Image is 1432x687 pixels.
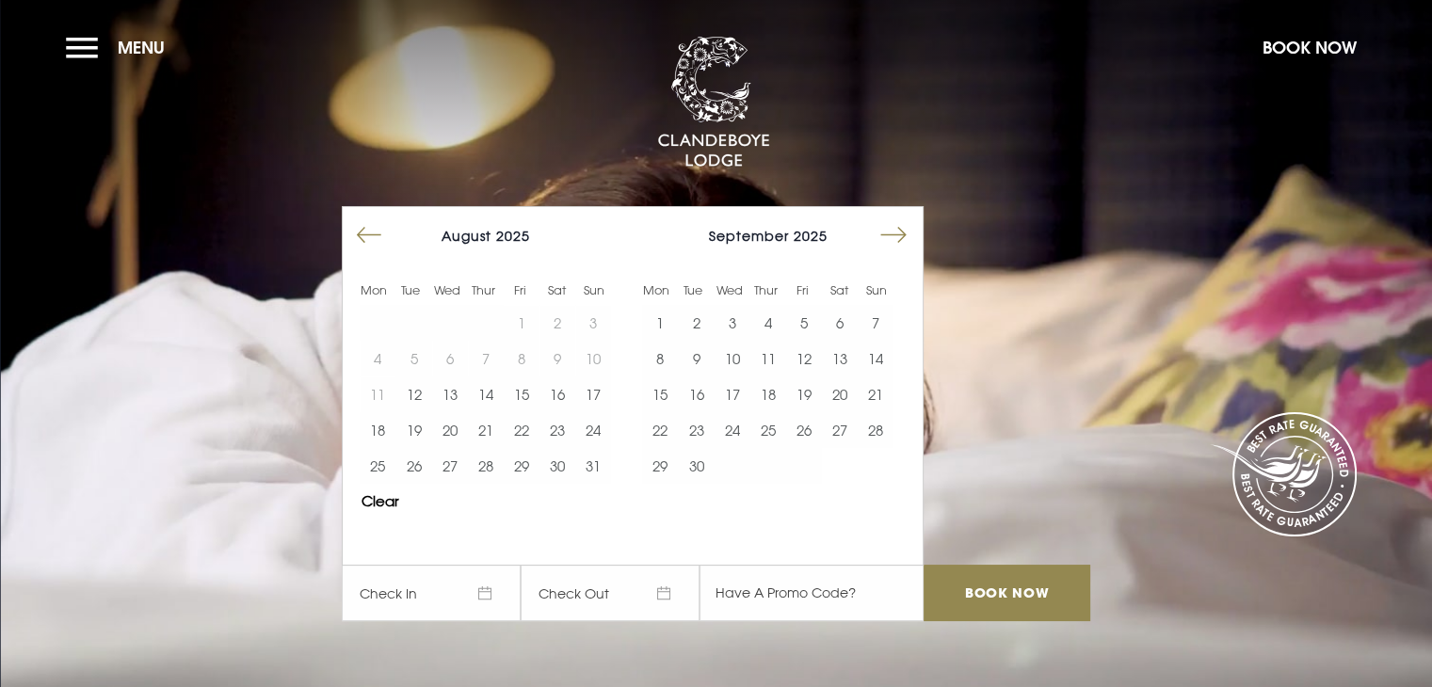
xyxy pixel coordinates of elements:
[360,412,395,448] button: 18
[858,341,893,376] button: 14
[360,448,395,484] td: Choose Monday, August 25, 2025 as your start date.
[642,341,678,376] button: 8
[575,376,611,412] td: Choose Sunday, August 17, 2025 as your start date.
[715,305,750,341] td: Choose Wednesday, September 3, 2025 as your start date.
[750,305,786,341] button: 4
[1253,27,1366,68] button: Book Now
[432,448,468,484] button: 27
[442,228,491,244] span: August
[858,412,893,448] button: 28
[858,305,893,341] td: Choose Sunday, September 7, 2025 as your start date.
[709,228,789,244] span: September
[521,565,700,621] span: Check Out
[794,228,828,244] span: 2025
[432,412,468,448] button: 20
[432,412,468,448] td: Choose Wednesday, August 20, 2025 as your start date.
[468,448,504,484] button: 28
[750,376,786,412] td: Choose Thursday, September 18, 2025 as your start date.
[575,376,611,412] button: 17
[822,305,858,341] button: 6
[504,376,539,412] td: Choose Friday, August 15, 2025 as your start date.
[750,376,786,412] button: 18
[657,37,770,168] img: Clandeboye Lodge
[642,448,678,484] button: 29
[642,305,678,341] td: Choose Monday, September 1, 2025 as your start date.
[504,412,539,448] button: 22
[858,412,893,448] td: Choose Sunday, September 28, 2025 as your start date.
[539,412,575,448] td: Choose Saturday, August 23, 2025 as your start date.
[575,448,611,484] button: 31
[395,412,431,448] button: 19
[66,27,174,68] button: Menu
[822,412,858,448] button: 27
[468,448,504,484] td: Choose Thursday, August 28, 2025 as your start date.
[468,412,504,448] td: Choose Thursday, August 21, 2025 as your start date.
[360,412,395,448] td: Choose Monday, August 18, 2025 as your start date.
[539,376,575,412] td: Choose Saturday, August 16, 2025 as your start date.
[786,376,822,412] td: Choose Friday, September 19, 2025 as your start date.
[678,448,714,484] button: 30
[468,412,504,448] button: 21
[362,494,399,508] button: Clear
[468,376,504,412] button: 14
[858,376,893,412] td: Choose Sunday, September 21, 2025 as your start date.
[858,341,893,376] td: Choose Sunday, September 14, 2025 as your start date.
[678,412,714,448] td: Choose Tuesday, September 23, 2025 as your start date.
[678,448,714,484] td: Choose Tuesday, September 30, 2025 as your start date.
[715,412,750,448] button: 24
[575,448,611,484] td: Choose Sunday, August 31, 2025 as your start date.
[786,412,822,448] button: 26
[678,305,714,341] td: Choose Tuesday, September 2, 2025 as your start date.
[642,448,678,484] td: Choose Monday, September 29, 2025 as your start date.
[539,376,575,412] button: 16
[642,305,678,341] button: 1
[822,376,858,412] td: Choose Saturday, September 20, 2025 as your start date.
[642,376,678,412] button: 15
[750,412,786,448] button: 25
[539,448,575,484] td: Choose Saturday, August 30, 2025 as your start date.
[678,305,714,341] button: 2
[642,412,678,448] button: 22
[750,341,786,376] td: Choose Thursday, September 11, 2025 as your start date.
[642,341,678,376] td: Choose Monday, September 8, 2025 as your start date.
[700,565,924,621] input: Have A Promo Code?
[504,376,539,412] button: 15
[539,412,575,448] button: 23
[786,376,822,412] button: 19
[575,412,611,448] td: Choose Sunday, August 24, 2025 as your start date.
[678,376,714,412] button: 16
[351,217,387,253] button: Move backward to switch to the previous month.
[715,376,750,412] button: 17
[468,376,504,412] td: Choose Thursday, August 14, 2025 as your start date.
[858,305,893,341] button: 7
[822,341,858,376] button: 13
[678,412,714,448] button: 23
[822,376,858,412] button: 20
[822,305,858,341] td: Choose Saturday, September 6, 2025 as your start date.
[678,376,714,412] td: Choose Tuesday, September 16, 2025 as your start date.
[575,412,611,448] button: 24
[360,448,395,484] button: 25
[432,448,468,484] td: Choose Wednesday, August 27, 2025 as your start date.
[715,341,750,376] button: 10
[432,376,468,412] td: Choose Wednesday, August 13, 2025 as your start date.
[876,217,911,253] button: Move forward to switch to the next month.
[822,412,858,448] td: Choose Saturday, September 27, 2025 as your start date.
[786,305,822,341] button: 5
[678,341,714,376] button: 9
[395,376,431,412] td: Choose Tuesday, August 12, 2025 as your start date.
[395,448,431,484] button: 26
[715,305,750,341] button: 3
[432,376,468,412] button: 13
[539,448,575,484] button: 30
[642,376,678,412] td: Choose Monday, September 15, 2025 as your start date.
[786,341,822,376] button: 12
[678,341,714,376] td: Choose Tuesday, September 9, 2025 as your start date.
[118,37,165,58] span: Menu
[750,412,786,448] td: Choose Thursday, September 25, 2025 as your start date.
[715,412,750,448] td: Choose Wednesday, September 24, 2025 as your start date.
[642,412,678,448] td: Choose Monday, September 22, 2025 as your start date.
[750,305,786,341] td: Choose Thursday, September 4, 2025 as your start date.
[858,376,893,412] button: 21
[786,305,822,341] td: Choose Friday, September 5, 2025 as your start date.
